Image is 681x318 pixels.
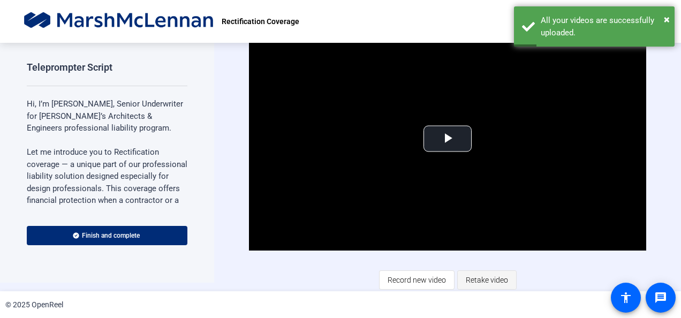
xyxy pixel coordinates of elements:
[249,27,646,251] div: Video Player
[379,270,455,290] button: Record new video
[654,291,667,304] mat-icon: message
[664,13,670,26] span: ×
[619,291,632,304] mat-icon: accessibility
[27,146,187,243] p: Let me introduce you to Rectification coverage — a unique part of our professional liability solu...
[27,98,187,146] p: Hi, I’m [PERSON_NAME], Senior Underwriter for [PERSON_NAME]’s Architects & Engineers professional...
[27,226,187,245] button: Finish and complete
[457,270,517,290] button: Retake video
[423,126,472,152] button: Play Video
[541,14,667,39] div: All your videos are successfully uploaded.
[21,11,216,32] img: OpenReel logo
[27,61,112,74] div: Teleprompter Script
[5,299,63,311] div: © 2025 OpenReel
[388,270,446,290] span: Record new video
[664,11,670,27] button: Close
[82,231,140,240] span: Finish and complete
[466,270,508,290] span: Retake video
[222,15,299,28] p: Rectification Coverage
